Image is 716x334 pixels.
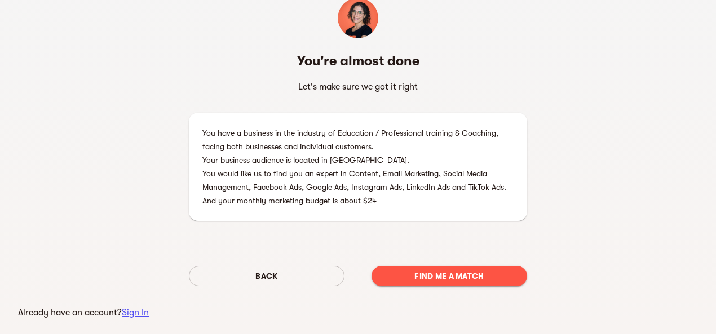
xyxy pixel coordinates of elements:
span: Back [198,269,335,283]
p: Already have an account? [18,306,149,319]
button: Find me a match [372,266,527,286]
h6: Let's make sure we got it right [193,79,523,95]
a: Sign In [122,308,149,318]
p: facing both businesses and individual customers. [202,140,514,153]
p: You would like us to find you an expert in Content, Email Marketing, Social Media Management, Fac... [202,167,514,194]
button: Back [189,266,344,286]
p: You have a business in the industry of Education / Professional training & Coaching, [202,126,514,140]
span: Find me a match [381,269,518,283]
h5: You're almost done [193,52,523,70]
p: Your business audience is located in [GEOGRAPHIC_DATA]. [202,153,514,167]
p: And your monthly marketing budget is about $24 [202,194,514,207]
